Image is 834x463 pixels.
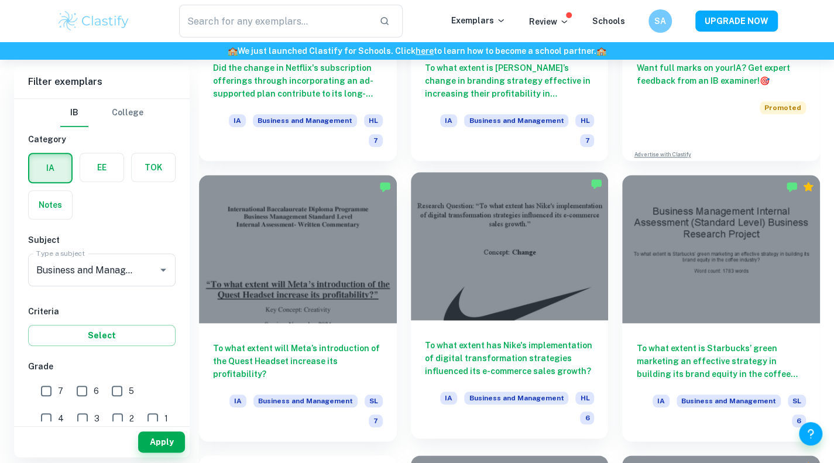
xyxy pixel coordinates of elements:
[29,154,71,182] button: IA
[369,414,383,427] span: 7
[799,422,822,445] button: Help and Feedback
[253,395,358,407] span: Business and Management
[129,412,134,425] span: 2
[464,392,568,404] span: Business and Management
[199,175,397,441] a: To what extent will Meta’s introduction of the Quest Headset increase its profitability?IABusines...
[2,44,832,57] h6: We just launched Clastify for Schools. Click to learn how to become a school partner.
[228,46,238,56] span: 🏫
[29,191,72,219] button: Notes
[58,412,64,425] span: 4
[364,114,383,127] span: HL
[759,76,769,85] span: 🎯
[440,392,457,404] span: IA
[411,175,609,441] a: To what extent has Nike's implementation of digital transformation strategies influenced its e-co...
[28,360,176,373] h6: Grade
[253,114,357,127] span: Business and Management
[648,9,672,33] button: SA
[622,175,820,441] a: To what extent is Starbucks’ green marketing an effective strategy in building its brand equity i...
[213,342,383,380] h6: To what extent will Meta’s introduction of the Quest Headset increase its profitability?
[179,5,370,37] input: Search for any exemplars...
[416,46,434,56] a: here
[792,414,806,427] span: 6
[596,46,606,56] span: 🏫
[695,11,778,32] button: UPGRADE NOW
[28,305,176,318] h6: Criteria
[379,181,391,193] img: Marked
[28,325,176,346] button: Select
[28,133,176,146] h6: Category
[132,153,175,181] button: TOK
[425,61,595,100] h6: To what extent is [PERSON_NAME]’s change in branding strategy effective in increasing their profi...
[57,9,131,33] img: Clastify logo
[653,395,670,407] span: IA
[213,61,383,100] h6: Did the change in Netflix's subscription offerings through incorporating an ad-supported plan con...
[94,412,99,425] span: 3
[592,16,625,26] a: Schools
[229,114,246,127] span: IA
[464,114,568,127] span: Business and Management
[529,15,569,28] p: Review
[60,99,143,127] div: Filter type choice
[786,181,798,193] img: Marked
[575,392,594,404] span: HL
[451,14,506,27] p: Exemplars
[365,395,383,407] span: SL
[760,101,806,114] span: Promoted
[591,178,602,190] img: Marked
[677,395,781,407] span: Business and Management
[634,150,691,159] a: Advertise with Clastify
[229,395,246,407] span: IA
[138,431,185,452] button: Apply
[440,114,457,127] span: IA
[802,181,814,193] div: Premium
[112,99,143,127] button: College
[28,234,176,246] h6: Subject
[14,66,190,98] h6: Filter exemplars
[155,262,171,278] button: Open
[636,342,806,380] h6: To what extent is Starbucks’ green marketing an effective strategy in building its brand equity i...
[636,61,806,87] h6: Want full marks on your IA ? Get expert feedback from an IB examiner!
[80,153,123,181] button: EE
[94,385,99,397] span: 6
[129,385,134,397] span: 5
[580,411,594,424] span: 6
[36,248,85,258] label: Type a subject
[653,15,667,28] h6: SA
[369,134,383,147] span: 7
[580,134,594,147] span: 7
[425,339,595,378] h6: To what extent has Nike's implementation of digital transformation strategies influenced its e-co...
[164,412,168,425] span: 1
[60,99,88,127] button: IB
[575,114,594,127] span: HL
[788,395,806,407] span: SL
[58,385,63,397] span: 7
